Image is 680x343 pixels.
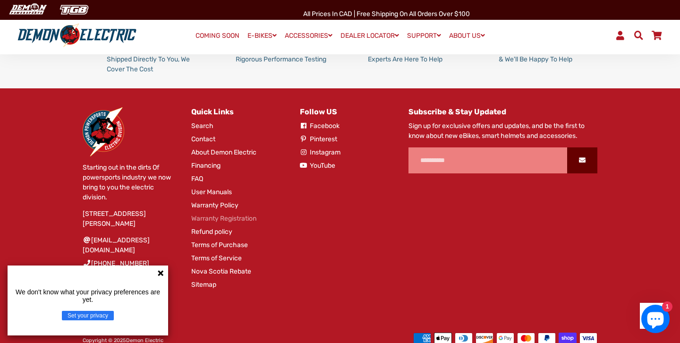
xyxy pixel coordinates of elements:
[83,258,149,268] a: [PHONE_NUMBER]
[11,288,164,303] p: We don't know what your privacy preferences are yet.
[408,107,597,116] h4: Subscribe & Stay Updated
[83,163,177,202] p: Starting out in the dirts Of powersports industry we now bring to you the electric division.
[236,44,333,64] p: All Of Our Products Go Through Rigorous Performance Testing
[5,2,50,17] img: Demon Electric
[191,227,232,237] a: Refund policy
[83,235,177,255] a: [EMAIL_ADDRESS][DOMAIN_NAME]
[83,107,124,156] img: Demon Electric
[191,266,251,276] a: Nova Scotia Rebate
[368,44,465,64] p: Our In-House Team of E-Bike Experts Are Here To Help
[300,147,340,157] a: Instagram
[83,209,177,229] p: [STREET_ADDRESS][PERSON_NAME]
[303,10,470,18] span: All Prices in CAD | Free shipping on all orders over $100
[191,134,215,144] a: Contact
[191,187,232,197] a: User Manuals
[499,44,597,64] p: Any Problems, Reach Out To Us & We'll Be Happy To Help
[191,121,213,131] a: Search
[191,200,238,210] a: Warranty Policy
[62,311,114,320] button: Set your privacy
[191,214,256,223] a: Warranty Registration
[638,305,672,335] inbox-online-store-chat: Shopify online store chat
[300,107,394,116] h4: Follow US
[191,107,286,116] h4: Quick Links
[244,29,280,43] a: E-BIKES
[14,23,140,48] img: Demon Electric logo
[300,121,340,131] a: Facebook
[191,280,216,290] a: Sitemap
[191,240,248,250] a: Terms of Purchase
[337,29,402,43] a: DEALER LOCATOR
[107,44,201,74] p: All Orders Over $100, Products Shipped Directly To You, We Cover The Cost
[191,253,242,263] a: Terms of Service
[281,29,336,43] a: ACCESSORIES
[192,29,243,43] a: COMING SOON
[191,174,203,184] a: FAQ
[300,134,337,144] a: Pinterest
[55,2,93,17] img: TGB Canada
[446,29,488,43] a: ABOUT US
[191,161,221,171] a: Financing
[300,161,335,171] a: YouTube
[408,121,597,141] p: Sign up for exclusive offers and updates, and be the first to know about new eBikes, smart helmet...
[404,29,444,43] a: SUPPORT
[191,147,256,157] a: About Demon Electric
